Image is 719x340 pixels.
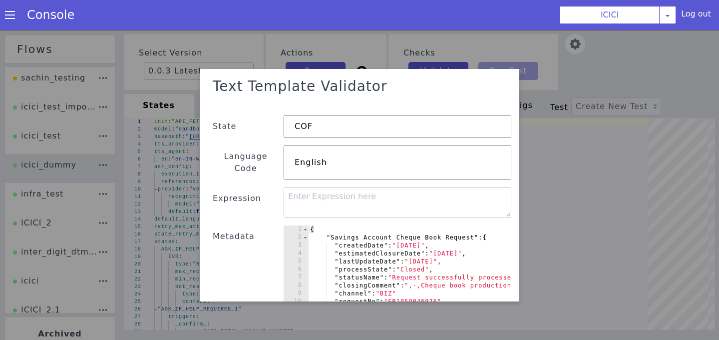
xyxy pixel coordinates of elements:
div: 5 [284,227,309,235]
div: 10 [284,267,309,275]
div: Metadata [208,195,284,295]
div: 3 [284,211,309,219]
div: 4 [284,219,309,227]
div: 2 [284,203,309,211]
div: 8 [284,251,309,259]
label: State [213,90,236,102]
label: Expression [213,162,261,182]
div: 1 [284,195,309,203]
a: Console [15,8,86,22]
label: Language Code [213,120,279,144]
button: ICICI [560,6,660,24]
div: 9 [284,259,309,267]
div: 6 [284,235,309,243]
h3: Text Template Validator [213,48,387,65]
div: 7 [284,243,309,251]
div: Log out [681,8,711,24]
